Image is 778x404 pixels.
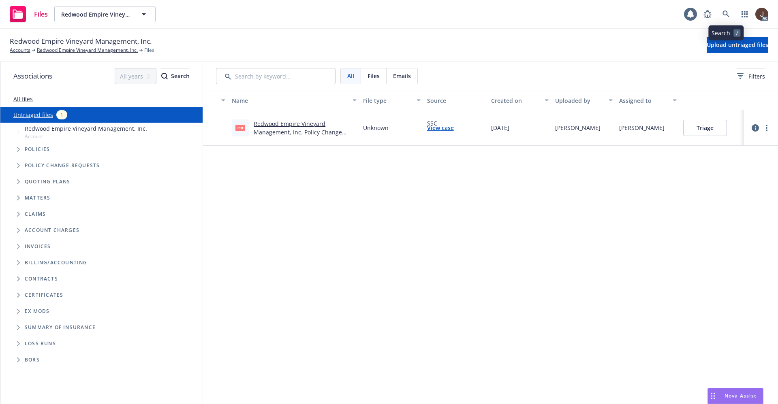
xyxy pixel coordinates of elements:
div: Folder Tree Example [0,255,203,368]
a: Redwood Empire Vineyard Management, Inc. Policy Change 2025 Commercial Package.pdf [254,120,342,145]
button: Source [424,91,488,110]
span: Loss Runs [25,341,56,346]
span: Redwood Empire Vineyard Management, Inc. [10,36,152,47]
span: Account charges [25,228,79,233]
button: Name [229,91,359,110]
span: Policy change requests [25,163,100,168]
button: Triage [683,120,727,136]
div: Search [161,68,190,84]
button: Nova Assist [707,388,763,404]
div: Assigned to [619,96,668,105]
a: Redwood Empire Vineyard Management, Inc. [37,47,138,54]
span: Invoices [25,244,51,249]
span: Files [34,11,48,17]
span: Redwood Empire Vineyard Management, Inc. [61,10,131,19]
button: Assigned to [616,91,680,110]
button: Filters [737,68,765,84]
a: Report a Bug [699,6,716,22]
a: Untriaged files [13,111,53,119]
button: Created on [488,91,552,110]
a: All files [13,95,33,103]
span: All [347,72,354,80]
span: Contracts [25,276,58,281]
span: Filters [737,72,765,81]
span: Quoting plans [25,179,71,184]
div: [PERSON_NAME] [619,123,665,132]
div: Created on [491,96,540,105]
span: Associations [13,71,52,81]
span: Policies [25,147,50,152]
span: pdf [235,125,245,131]
a: more [762,123,772,133]
a: Files [6,3,51,26]
button: SearchSearch [161,68,190,84]
div: Uploaded by [555,96,604,105]
div: Source [427,96,485,105]
span: Ex Mods [25,309,49,314]
span: Files [368,72,380,80]
button: Redwood Empire Vineyard Management, Inc. [54,6,156,22]
a: Search [718,6,734,22]
svg: Search [161,73,168,79]
span: Upload untriaged files [707,41,768,49]
button: Uploaded by [552,91,616,110]
span: Files [144,47,154,54]
span: Nova Assist [725,392,757,399]
span: [DATE] [491,123,509,132]
div: Tree Example [0,123,203,255]
div: 1 [56,110,67,119]
span: Emails [393,72,411,80]
img: photo [755,8,768,21]
div: Name [232,96,347,105]
button: Upload untriaged files [707,37,768,53]
input: Search by keyword... [216,68,336,84]
span: BORs [25,357,40,362]
div: [PERSON_NAME] [555,123,601,132]
span: Billing/Accounting [25,260,88,265]
span: Filters [748,72,765,81]
a: Switch app [737,6,753,22]
span: Matters [25,196,50,200]
span: Redwood Empire Vineyard Management, Inc. [25,124,147,133]
a: View case [427,123,454,132]
a: Accounts [10,47,30,54]
span: Certificates [25,293,63,298]
span: Account [25,133,147,140]
span: Claims [25,212,46,217]
button: File type [360,91,424,110]
div: Drag to move [708,388,718,404]
span: Summary of insurance [25,325,96,330]
div: File type [363,96,412,105]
